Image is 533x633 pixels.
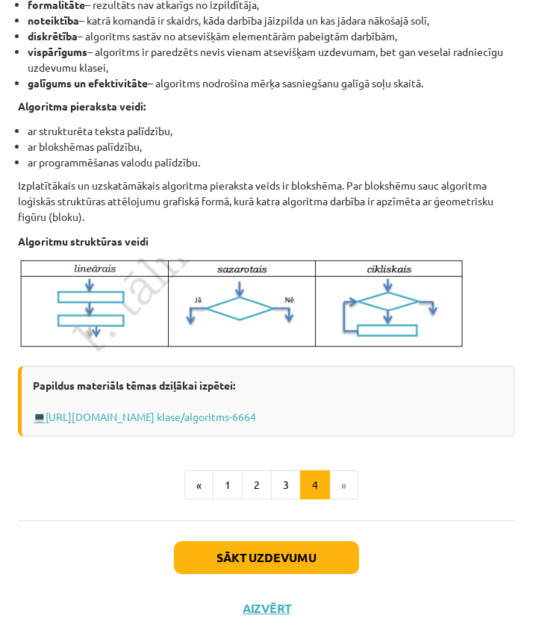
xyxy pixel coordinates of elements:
[33,378,235,392] strong: Papildus materiāls tēmas dziļākai izpētei:
[18,470,515,500] nav: Page navigation example
[242,470,272,500] button: 2
[238,601,295,616] button: Aizvērt
[28,76,148,90] strong: galīgums un efektivitāte
[18,178,515,225] p: Izplatītākais un uzskatāmākais algoritma pieraksta veids ir blokshēma. Par blokshēmu sauc algorit...
[28,45,87,58] strong: vispārīgums
[184,470,213,500] button: «
[28,28,515,44] li: – algoritms sastāv no atsevišķām elementārām pabeigtām darbībām,
[46,410,256,423] a: [URL][DOMAIN_NAME] klase/algoritms-6664
[18,366,515,437] div: 💻
[300,470,330,500] button: 4
[28,123,515,139] li: ar strukturēta teksta palīdzību,
[28,13,79,27] strong: noteiktība
[28,139,515,155] li: ar blokshēmas palīdzību,
[213,470,243,500] button: 1
[28,155,515,170] li: ar programmēšanas valodu palīdzību.
[28,75,515,91] li: – algoritms nodrošina mērķa sasniegšanu galīgā soļu skaitā.
[18,99,146,113] strong: Algoritma pieraksta veidi:
[28,29,78,43] strong: diskrētība
[174,541,359,574] button: Sākt uzdevumu
[28,13,515,28] li: – katrā komandā ir skaidrs, kāda darbība jāizpilda un kas jādara nākošajā solī,
[28,44,515,75] li: – algoritms ir paredzēts nevis vienam atsevišķam uzdevumam, bet gan veselai radniecīgu uzdevumu k...
[271,470,301,500] button: 3
[18,234,149,248] strong: Algoritmu struktūras veidi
